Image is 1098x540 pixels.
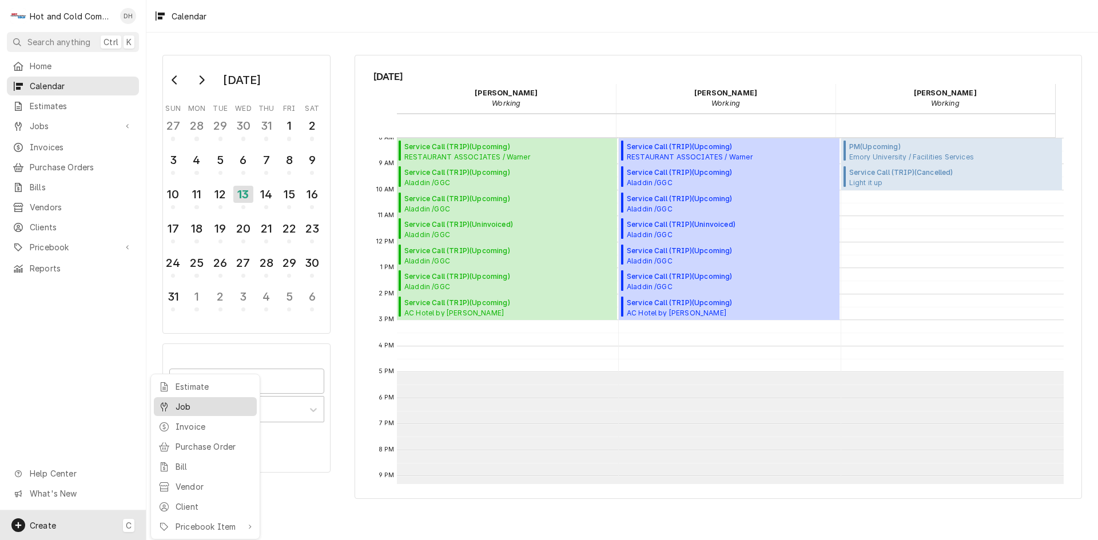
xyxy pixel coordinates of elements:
div: Client [176,501,252,513]
div: Bill [176,461,252,473]
div: Job [176,401,252,413]
div: Purchase Order [176,441,252,453]
div: Pricebook Item [176,521,242,533]
div: Invoice [176,421,252,433]
div: Vendor [176,481,252,493]
div: Estimate [176,381,252,393]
